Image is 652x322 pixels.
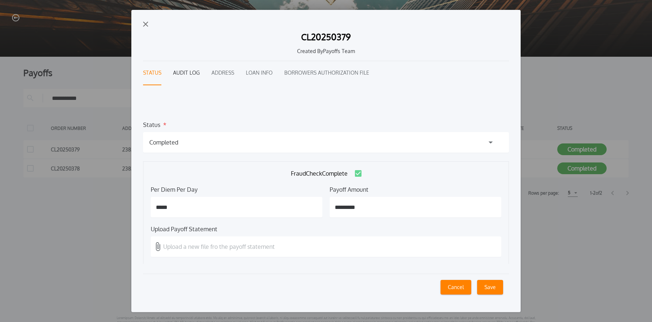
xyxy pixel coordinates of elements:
label: Status [143,120,160,126]
label: Payoff Amount [330,185,368,191]
button: Borrowers Authorization File [284,61,369,85]
label: Per Diem Per Day [151,185,198,191]
p: Upload a new file fro the payoff statement [163,242,275,251]
img: exit-icon [143,22,148,27]
button: Status [143,61,161,85]
button: Loan Info [246,61,273,85]
button: Cancel [441,280,471,295]
label: FraudCheckComplete [151,169,501,178]
button: Save [477,280,503,295]
div: Completed [149,138,178,147]
button: Audit Log [173,61,200,85]
button: Completed [143,132,509,153]
h1: CL20250379 [301,33,351,41]
h1: Created By Payoffs Team [149,47,503,55]
button: exit-iconCL20250379Created ByPayoffs TeamStatusAudit LogAddressLoan InfoBorrowers Authorization F... [131,10,521,312]
button: Address [211,61,234,85]
label: Upload Payoff Statement [151,225,217,231]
